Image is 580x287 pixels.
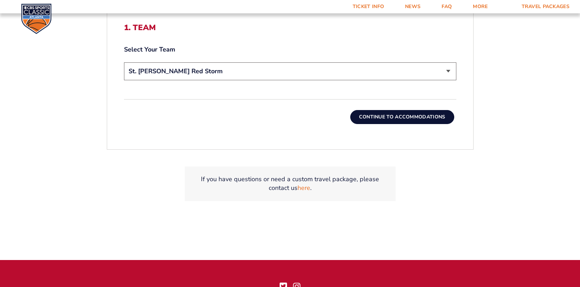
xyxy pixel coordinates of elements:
img: CBS Sports Classic [21,4,52,34]
p: If you have questions or need a custom travel package, please contact us . [193,175,387,192]
label: Select Your Team [124,45,456,54]
button: Continue To Accommodations [350,110,454,124]
h2: 1. Team [124,23,456,32]
a: here [298,184,310,192]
